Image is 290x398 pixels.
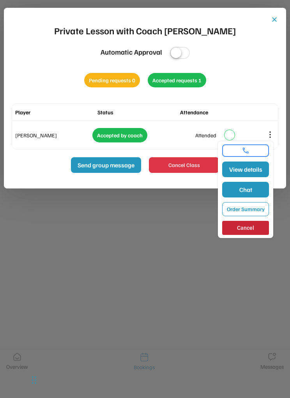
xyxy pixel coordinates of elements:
[101,47,162,57] div: Automatic Approval
[222,182,269,197] button: Chat
[222,221,269,235] button: Cancel
[222,162,269,177] button: View details
[71,157,141,173] button: Send group message
[84,73,140,87] div: Pending requests 0
[15,131,91,139] div: [PERSON_NAME]
[222,202,269,216] button: Order Summary
[54,23,236,37] div: Private Lesson with Coach [PERSON_NAME]
[15,108,96,116] div: Player
[149,157,219,173] button: Cancel Class
[148,73,206,87] div: Accepted requests 1
[180,108,261,116] div: Attendance
[271,16,278,23] button: close
[92,128,147,142] div: Accepted by coach
[195,131,216,139] div: Attended
[97,108,178,116] div: Status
